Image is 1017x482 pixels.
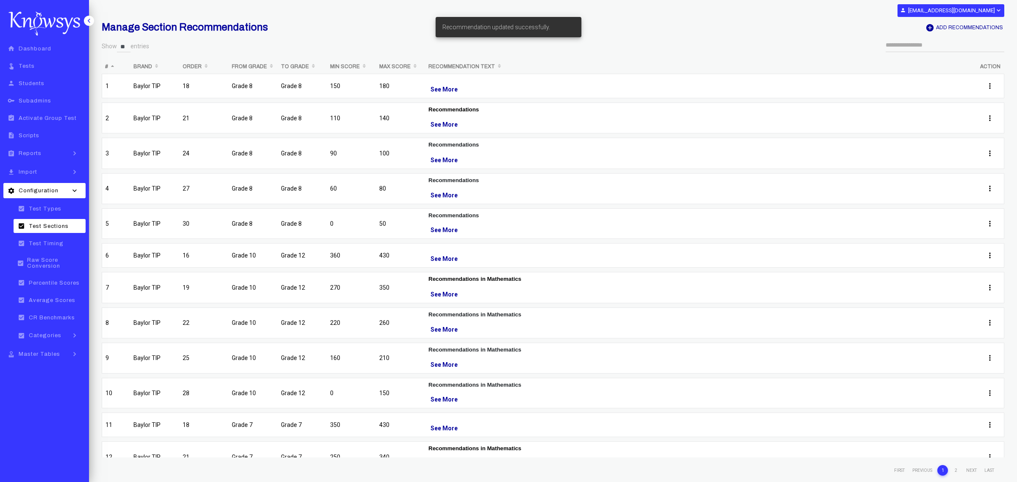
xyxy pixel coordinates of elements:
span: Students [19,80,44,86]
span: Raw Score Conversion [27,257,83,269]
td: 1 [102,74,130,102]
span: Recommendations in Mathematics [428,276,521,282]
td: Grade 8 [228,208,278,243]
i: more_vert [986,319,994,327]
th: Order: activate to sort column ascending [179,59,228,74]
td: Grade 12 [278,378,327,413]
td: Baylor TIP [130,378,179,413]
td: Baylor TIP [130,208,179,243]
i: description [6,132,17,139]
div: See More [428,190,973,200]
td: Grade 8 [278,74,327,102]
td: 350 [327,413,376,441]
td: 350 [376,272,425,307]
strong: Recommendations [428,177,479,183]
b: Recommendation Text [428,64,495,69]
b: Order [183,64,202,69]
i: more_vert [986,354,994,362]
i: more_vert [986,251,994,260]
i: person [900,7,906,13]
th: From Grade: activate to sort column ascending [228,59,278,74]
div: See More [428,254,973,264]
td: 150 [376,378,425,413]
i: keyboard_arrow_left [85,17,93,25]
td: Grade 8 [278,173,327,208]
td: 140 [376,102,425,138]
td: 250 [327,441,376,476]
b: Max Score [379,64,411,69]
td: Grade 8 [278,208,327,243]
span: Subadmins [19,98,51,104]
td: 3 [102,138,130,173]
div: See More [428,84,973,94]
i: more_vert [986,114,994,122]
i: assignment_turned_in [6,114,17,122]
b: [EMAIL_ADDRESS][DOMAIN_NAME] [908,7,995,14]
strong: Recommendations [428,141,479,148]
div: See More [428,155,973,165]
td: 21 [179,102,228,138]
td: Baylor TIP [130,173,179,208]
span: Reports [19,150,42,156]
strong: Recommendations in Mathematics [428,382,521,388]
select: Showentries [117,41,131,53]
b: Min Score [330,64,360,69]
strong: Recommendations in Mathematics [428,346,521,353]
div: See More [428,225,973,235]
i: more_vert [986,283,994,292]
i: check_box [16,240,27,247]
td: Grade 10 [228,307,278,343]
div: See More [428,289,973,299]
span: Recommendation updated successfully. [442,23,550,31]
i: expand_more [995,7,1001,14]
label: Show entries [102,41,149,53]
i: keyboard_arrow_right [68,168,81,176]
i: keyboard_arrow_right [68,350,81,358]
i: more_vert [986,149,994,158]
i: keyboard_arrow_right [68,331,81,340]
span: Percentile Scores [29,280,80,286]
span: Categories [29,332,61,338]
i: check_box [16,296,27,304]
td: Grade 8 [228,173,278,208]
td: Baylor TIP [130,343,179,378]
td: 7 [102,272,130,307]
td: Grade 10 [228,378,278,413]
td: 24 [179,138,228,173]
td: 270 [327,272,376,307]
span: Master Tables [19,351,60,357]
span: Tests [19,63,35,69]
td: 110 [327,102,376,138]
td: 18 [179,74,228,102]
td: Baylor TIP [130,307,179,343]
i: assignment [6,150,17,157]
td: 430 [376,243,425,272]
td: 100 [376,138,425,173]
i: check_box [16,314,27,321]
span: Dashboard [19,46,51,52]
td: Grade 10 [228,272,278,307]
td: 22 [179,307,228,343]
td: 2 [102,102,130,138]
i: more_vert [986,421,994,429]
td: 60 [327,173,376,208]
th: Max Score: activate to sort column ascending [376,59,425,74]
span: Test Timing [29,241,64,247]
td: Grade 12 [278,343,327,378]
td: 260 [376,307,425,343]
td: Baylor TIP [130,102,179,138]
td: 90 [327,138,376,173]
td: 19 [179,272,228,307]
span: CR Benchmarks [29,315,75,321]
i: more_vert [986,184,994,193]
td: Grade 12 [278,307,327,343]
td: 160 [327,343,376,378]
td: 18 [179,413,228,441]
i: file_download [6,169,17,176]
div: See More [428,394,973,404]
i: key [6,97,17,104]
span: Average Scores [29,297,75,303]
td: Grade 12 [278,272,327,307]
td: 4 [102,173,130,208]
strong: Recommendations [428,212,479,219]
